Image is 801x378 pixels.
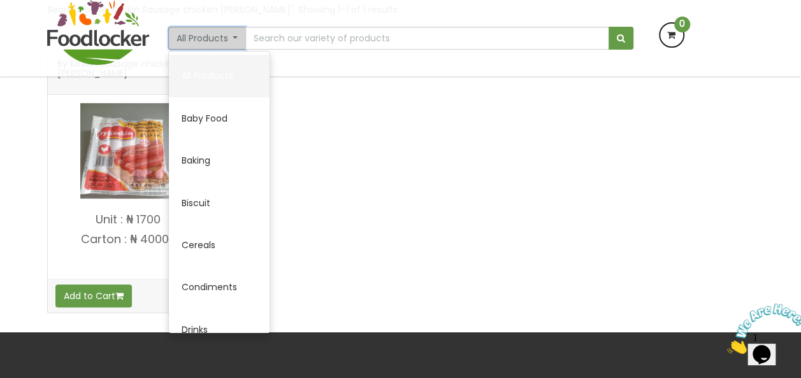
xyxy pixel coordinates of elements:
a: Drinks [169,309,270,351]
p: Unit : ₦ 1700 [48,213,209,226]
button: All Products [168,27,247,50]
input: Search our variety of products [245,27,609,50]
span: 1 [5,5,10,16]
i: Add to cart [115,291,124,300]
p: Carton : ₦ 40000 [48,233,209,246]
a: Biscuit [169,182,270,224]
a: All Products [169,55,270,97]
img: Chat attention grabber [5,5,84,55]
span: 0 [674,17,690,32]
a: Baby Food [169,97,270,139]
iframe: chat widget [722,298,801,359]
button: Add to Cart [55,284,132,307]
a: Condiments [169,266,270,308]
a: Cereals [169,224,270,266]
img: By Keskin Sausage chicken franks [80,103,176,199]
a: Baking [169,139,270,181]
